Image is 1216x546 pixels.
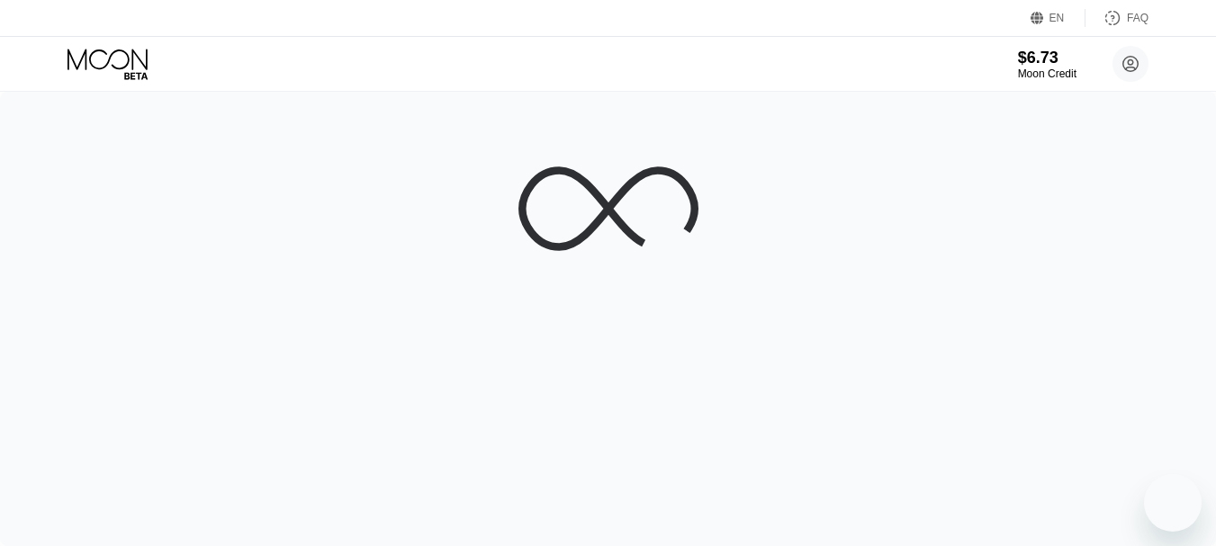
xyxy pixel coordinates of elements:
[1085,9,1148,27] div: FAQ
[1018,49,1076,80] div: $6.73Moon Credit
[1049,12,1065,24] div: EN
[1127,12,1148,24] div: FAQ
[1031,9,1085,27] div: EN
[1144,474,1202,532] iframe: Button to launch messaging window
[1018,49,1076,67] div: $6.73
[1018,67,1076,80] div: Moon Credit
